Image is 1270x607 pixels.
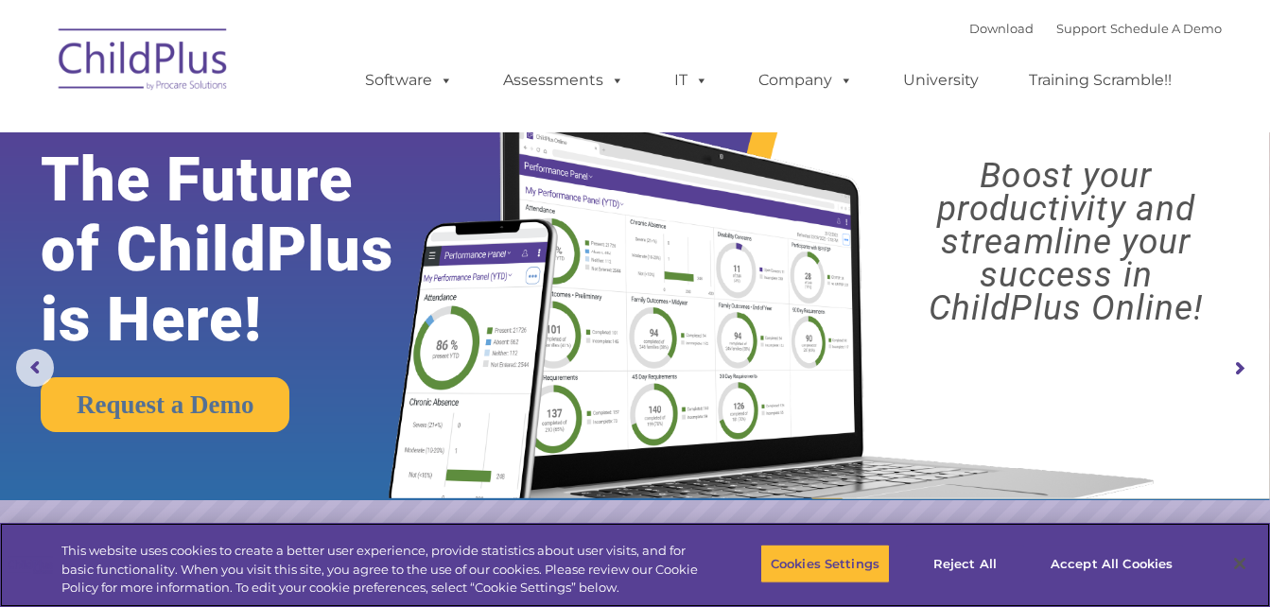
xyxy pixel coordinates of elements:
a: Assessments [484,61,643,99]
a: Request a Demo [41,377,289,432]
a: Company [739,61,872,99]
rs-layer: Boost your productivity and streamline your success in ChildPlus Online! [878,159,1255,324]
button: Close [1219,543,1261,584]
button: Accept All Cookies [1040,544,1183,583]
div: This website uses cookies to create a better user experience, provide statistics about user visit... [61,542,699,598]
a: Software [346,61,472,99]
a: IT [655,61,727,99]
a: Schedule A Demo [1110,21,1222,36]
button: Reject All [906,544,1024,583]
a: Download [969,21,1034,36]
a: Support [1056,21,1106,36]
span: Last name [263,125,321,139]
rs-layer: The Future of ChildPlus is Here! [41,145,446,355]
button: Cookies Settings [760,544,890,583]
a: Training Scramble!! [1010,61,1191,99]
a: University [884,61,998,99]
font: | [969,21,1222,36]
img: ChildPlus by Procare Solutions [49,15,238,110]
span: Phone number [263,202,343,217]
